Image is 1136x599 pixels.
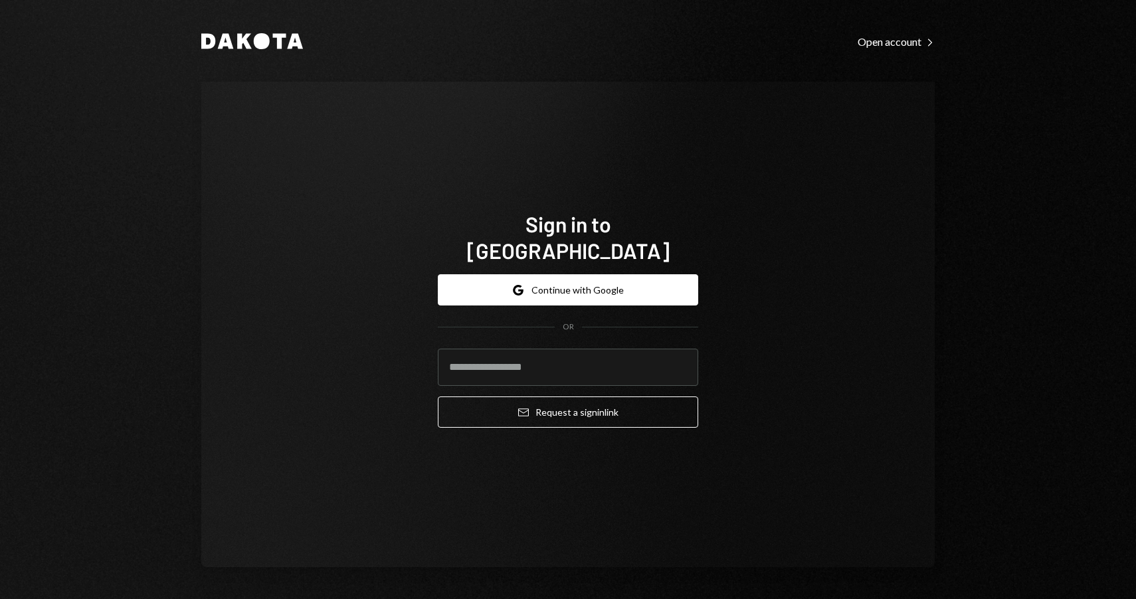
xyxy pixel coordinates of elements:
button: Continue with Google [438,274,698,305]
a: Open account [858,34,935,48]
div: Open account [858,35,935,48]
h1: Sign in to [GEOGRAPHIC_DATA] [438,211,698,264]
div: OR [563,321,574,333]
button: Request a signinlink [438,396,698,428]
